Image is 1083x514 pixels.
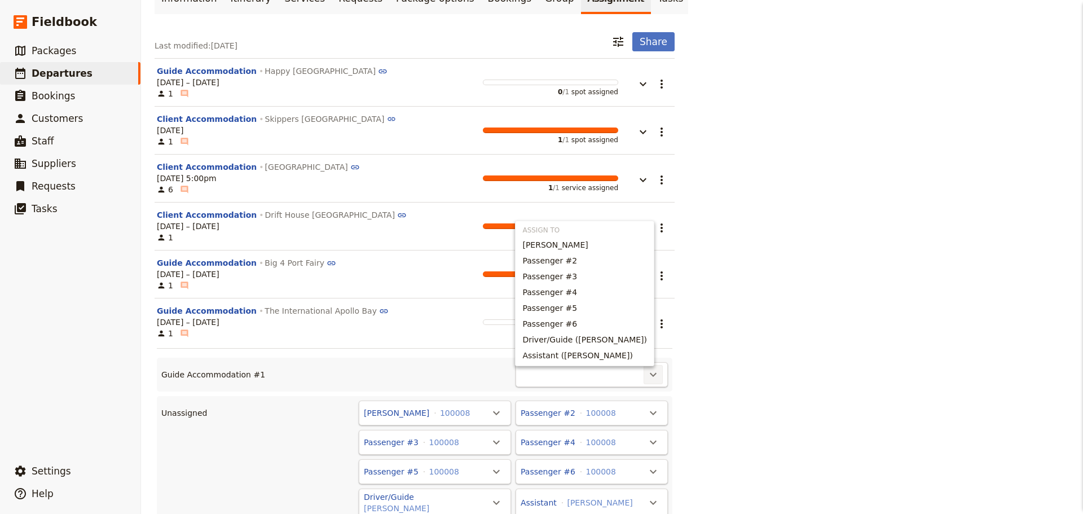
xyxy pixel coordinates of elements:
[180,136,189,147] span: ​
[157,113,257,125] button: Client Accommodation
[652,314,671,333] button: Actions
[562,136,569,144] span: / 1
[516,316,654,332] button: Passenger #6
[161,369,265,387] span: Guide Accommodation #1
[364,437,419,448] button: Passenger #3
[32,203,58,214] span: Tasks
[157,221,219,232] span: [DATE] – [DATE]
[155,40,237,51] div: Last modified:
[265,162,360,172] a: [GEOGRAPHIC_DATA]
[157,209,257,221] button: Client Accommodation
[157,184,173,195] span: 6
[522,334,647,345] span: Driver/Guide ([PERSON_NAME])
[483,128,618,144] div: spot assigned
[644,433,663,452] button: Actions
[157,269,219,280] span: [DATE] – [DATE]
[562,88,569,96] span: / 1
[157,305,257,317] button: Guide Accommodation
[32,113,83,124] span: Customers
[32,158,76,169] span: Suppliers
[644,462,663,481] button: Actions
[644,403,663,423] button: Actions
[522,239,588,251] span: [PERSON_NAME]
[157,65,257,77] button: Guide Accommodation
[483,223,618,240] div: spot assigned
[157,136,173,147] span: 1
[548,184,553,192] span: 1
[516,348,654,363] button: Assistant ([PERSON_NAME])
[553,184,560,192] span: / 1
[157,328,173,339] span: 1
[585,466,615,477] button: 100008
[652,74,671,94] button: Actions
[157,317,219,328] span: [DATE] – [DATE]
[265,115,397,124] a: Skippers [GEOGRAPHIC_DATA]
[364,491,414,503] button: Driver/Guide
[180,281,189,290] span: ​
[585,437,615,448] button: 100008
[429,437,459,448] button: 100008
[521,407,575,419] button: Passenger #2
[487,493,506,512] button: Actions
[522,318,577,330] span: Passenger #6
[265,258,336,267] a: Big 4 Port Fairy
[157,173,217,184] span: [DATE] 5:00pm
[265,67,388,76] a: Happy [GEOGRAPHIC_DATA]
[483,80,618,96] div: spot assigned
[516,284,654,300] button: Passenger #4
[180,89,189,98] span: ​
[652,170,671,190] button: Actions
[516,269,654,284] button: Passenger #3
[585,407,615,419] button: 100008
[567,497,632,508] button: [PERSON_NAME]
[180,137,189,146] span: ​
[32,181,76,192] span: Requests
[364,466,419,477] button: Passenger #5
[180,280,189,291] span: ​
[364,503,429,514] button: [PERSON_NAME]
[157,88,173,99] span: 1
[609,32,628,51] button: Filter reservations
[157,161,257,173] button: Client Accommodation
[652,122,671,142] button: Actions
[157,125,183,136] span: [DATE]
[440,407,470,419] button: 100008
[32,135,54,147] span: Staff
[522,302,577,314] span: Passenger #5
[157,280,173,291] span: 1
[180,328,189,339] span: ​
[364,407,429,419] button: [PERSON_NAME]
[487,462,506,481] button: Actions
[180,88,189,99] span: ​
[516,332,654,348] button: Driver/Guide ([PERSON_NAME])
[429,466,459,477] button: 100008
[157,232,173,243] span: 1
[516,300,654,316] button: Passenger #5
[522,287,577,298] span: Passenger #4
[652,218,671,238] button: Actions
[180,329,189,338] span: ​
[516,223,654,235] h3: Assign to
[483,271,618,288] div: spot assigned
[522,255,577,266] span: Passenger #2
[558,88,562,96] span: 0
[652,266,671,285] button: Actions
[487,433,506,452] button: Actions
[521,497,557,508] button: Assistant
[180,185,189,194] span: ​
[32,488,54,499] span: Help
[483,175,618,192] div: service assigned
[644,493,663,512] button: Actions
[265,306,388,315] a: The International Apollo Bay
[32,90,75,102] span: Bookings
[558,136,562,144] span: 1
[32,68,93,79] span: Departures
[521,466,575,477] button: Passenger #6
[516,253,654,269] button: Passenger #2
[521,437,575,448] button: Passenger #4
[32,465,71,477] span: Settings
[265,210,407,219] a: Drift House [GEOGRAPHIC_DATA]
[32,14,97,30] span: Fieldbook
[211,41,237,50] span: [DATE]
[157,257,257,269] button: Guide Accommodation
